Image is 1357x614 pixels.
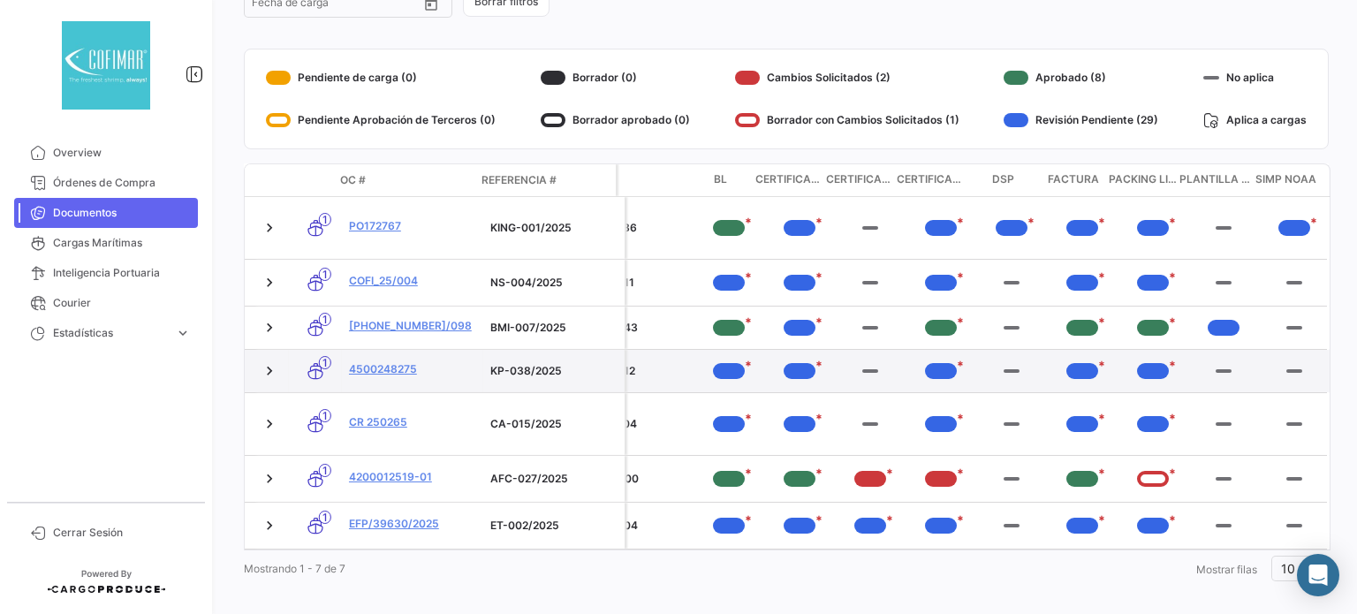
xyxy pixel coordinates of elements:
[490,220,618,236] div: KING-001/2025
[735,64,959,92] div: Cambios Solicitados (2)
[349,414,476,430] a: CR 250265
[1203,64,1307,92] div: No aplica
[568,416,686,432] div: [DATE] 14:04
[53,265,191,281] span: Inteligencia Portuaria
[349,361,476,377] a: 4500248275
[53,525,191,541] span: Cerrar Sesión
[490,275,618,291] div: NS-004/2025
[568,518,686,534] div: [DATE] 23:04
[568,363,686,379] div: [DATE] 02:12
[14,258,198,288] a: Inteligencia Portuaria
[1203,106,1307,134] div: Aplica a cargas
[1048,171,1099,189] span: Factura
[755,164,826,196] datatable-header-cell: Certificado Sanitario
[1196,563,1257,576] span: Mostrar filas
[897,164,967,196] datatable-header-cell: Certificado de origen
[266,64,496,92] div: Pendiente de carga (0)
[1004,106,1158,134] div: Revisión Pendiente (29)
[340,172,366,188] span: OC #
[490,518,618,534] div: ET-002/2025
[53,325,168,341] span: Estadísticas
[319,464,331,477] span: 1
[541,64,690,92] div: Borrador (0)
[1255,171,1316,189] span: SIMP NOAA
[349,318,476,334] a: [PHONE_NUMBER]/098
[319,213,331,226] span: 1
[967,164,1038,196] datatable-header-cell: DSP
[349,469,476,485] a: 4200012519-01
[826,164,897,196] datatable-header-cell: Certificado de Calidad
[14,288,198,318] a: Courier
[685,164,755,196] datatable-header-cell: BL
[333,165,474,195] datatable-header-cell: OC #
[1004,64,1158,92] div: Aprobado (8)
[1179,171,1250,189] span: Plantilla Manual
[53,175,191,191] span: Órdenes de Compra
[1109,164,1179,196] datatable-header-cell: Packing List
[490,320,618,336] div: BMI-007/2025
[490,363,618,379] div: KP-038/2025
[261,319,278,337] a: Expand/Collapse Row
[490,416,618,432] div: CA-015/2025
[552,164,685,196] datatable-header-cell: ETD
[1038,164,1109,196] datatable-header-cell: Factura
[53,235,191,251] span: Cargas Marítimas
[261,362,278,380] a: Expand/Collapse Row
[62,21,150,110] img: dddaabaa-7948-40ed-83b9-87789787af52.jpeg
[319,511,331,524] span: 1
[481,172,557,188] span: Referencia #
[14,198,198,228] a: Documentos
[261,470,278,488] a: Expand/Collapse Row
[1250,164,1321,196] datatable-header-cell: SIMP NOAA
[568,471,686,487] div: [DATE] 00:00
[568,220,686,236] div: [DATE] 01:36
[474,165,616,195] datatable-header-cell: Referencia #
[14,168,198,198] a: Órdenes de Compra
[280,173,333,187] datatable-header-cell: Modo de Transporte
[53,145,191,161] span: Overview
[897,171,967,189] span: Certificado de origen
[349,273,476,289] a: COFI_25/004
[261,219,278,237] a: Expand/Collapse Row
[349,516,476,532] a: EFP/39630/2025
[53,295,191,311] span: Courier
[1109,171,1179,189] span: Packing List
[319,356,331,369] span: 1
[735,106,959,134] div: Borrador con Cambios Solicitados (1)
[319,268,331,281] span: 1
[1297,554,1339,596] div: Abrir Intercom Messenger
[1179,164,1250,196] datatable-header-cell: Plantilla Manual
[14,138,198,168] a: Overview
[266,106,496,134] div: Pendiente Aprobación de Terceros (0)
[992,171,1014,189] span: DSP
[261,274,278,292] a: Expand/Collapse Row
[568,320,686,336] div: [DATE] 02:43
[261,415,278,433] a: Expand/Collapse Row
[175,325,191,341] span: expand_more
[568,275,686,291] div: [DATE] 07:11
[1281,561,1295,576] span: 10
[14,228,198,258] a: Cargas Marítimas
[349,218,476,234] a: PO172767
[490,471,618,487] div: AFC-027/2025
[261,517,278,534] a: Expand/Collapse Row
[319,313,331,326] span: 1
[244,562,345,575] span: Mostrando 1 - 7 de 7
[826,171,897,189] span: Certificado de Calidad
[541,106,690,134] div: Borrador aprobado (0)
[714,171,727,189] span: BL
[319,409,331,422] span: 1
[755,171,826,189] span: Certificado Sanitario
[53,205,191,221] span: Documentos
